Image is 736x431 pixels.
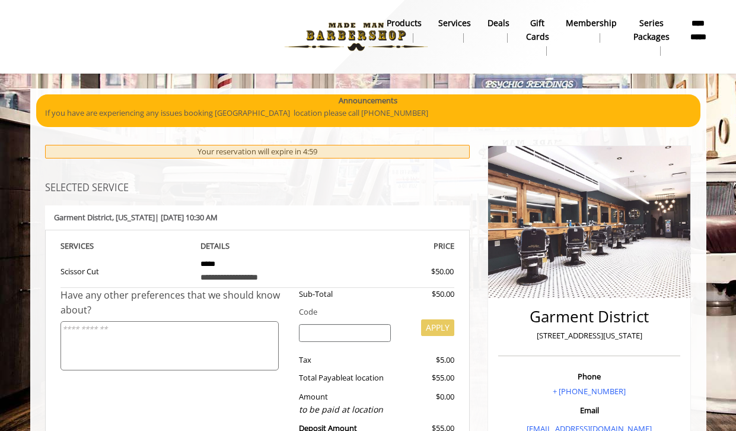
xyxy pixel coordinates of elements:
[438,17,471,30] b: Services
[45,145,470,159] div: Your reservation will expire in 4:59
[290,391,400,416] div: Amount
[323,239,455,253] th: PRICE
[400,391,454,416] div: $0.00
[421,319,454,336] button: APPLY
[625,15,678,59] a: Series packagesSeries packages
[290,354,400,366] div: Tax
[339,94,397,107] b: Announcements
[8,157,45,167] label: Zip Code
[54,212,218,223] b: Garment District | [DATE] 10:30 AM
[8,73,62,83] label: Address Line 2
[8,199,43,210] label: Country
[387,17,422,30] b: products
[501,406,677,414] h3: Email
[518,15,557,59] a: Gift cardsgift cards
[60,239,192,253] th: SERVICE
[60,252,192,287] td: Scissor Cut
[501,308,677,325] h2: Garment District
[566,17,617,30] b: Membership
[290,372,400,384] div: Total Payable
[400,372,454,384] div: $55.00
[557,15,625,46] a: MembershipMembership
[45,183,470,194] h3: SELECTED SERVICE
[400,288,454,300] div: $50.00
[633,17,670,43] b: Series packages
[501,372,677,381] h3: Phone
[90,240,94,251] span: S
[45,107,692,119] p: If you have are experiencing any issues booking [GEOGRAPHIC_DATA] location please call [PHONE_NUM...
[112,212,155,223] span: , [US_STATE]
[388,265,454,278] div: $50.00
[8,31,62,41] label: Address Line 1
[8,9,64,19] b: Billing Address
[192,239,323,253] th: DETAILS
[479,15,518,46] a: DealsDeals
[378,15,430,46] a: Productsproducts
[346,372,384,383] span: at location
[526,17,549,43] b: gift cards
[553,386,626,397] a: + [PHONE_NUMBER]
[501,329,677,342] p: [STREET_ADDRESS][US_STATE]
[290,306,454,318] div: Code
[364,242,401,260] button: Submit
[8,115,24,125] label: City
[400,354,454,366] div: $5.00
[290,288,400,300] div: Sub-Total
[275,4,438,69] img: Made Man Barbershop logo
[430,15,479,46] a: ServicesServices
[299,403,391,416] div: to be paid at location
[488,17,509,30] b: Deals
[60,288,291,318] div: Have any other preferences that we should know about?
